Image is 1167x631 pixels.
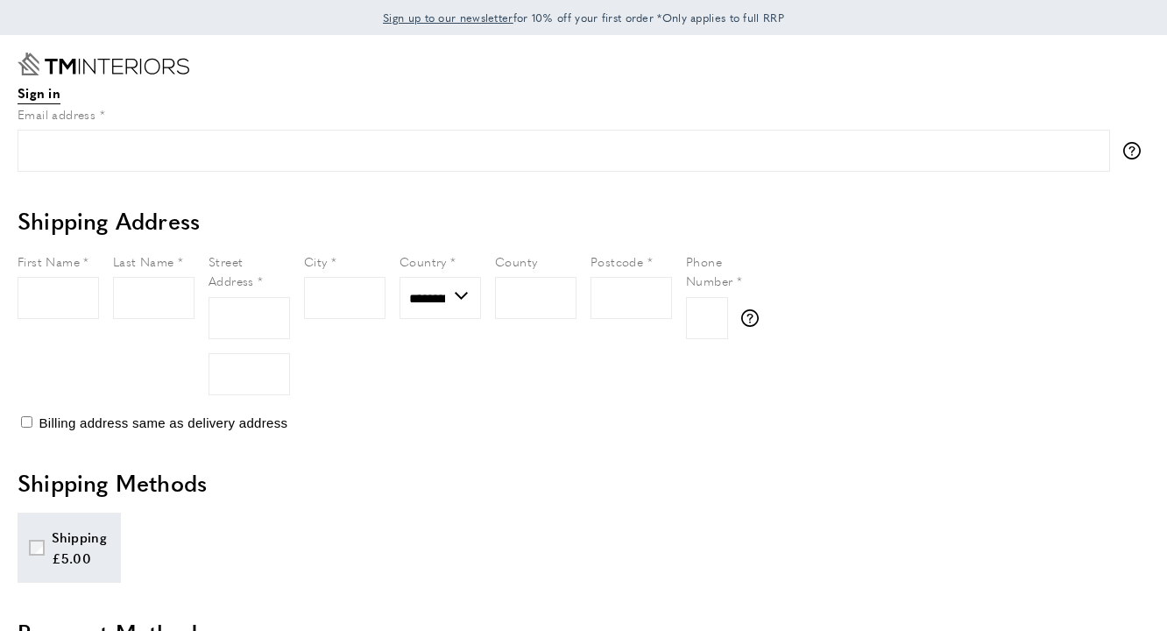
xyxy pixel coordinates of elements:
button: More information [741,309,767,327]
span: First Name [18,252,80,270]
input: Billing address same as delivery address [21,416,32,428]
span: County [495,252,537,270]
span: Last Name [113,252,174,270]
span: Postcode [591,252,643,270]
div: £5.00 [52,548,107,569]
span: Street Address [209,252,254,289]
span: City [304,252,328,270]
a: Sign in [18,82,60,104]
h2: Shipping Methods [18,467,1149,499]
span: Country [400,252,447,270]
a: Go to Home page [18,53,189,75]
h2: Shipping Address [18,205,1149,237]
span: Phone Number [686,252,732,289]
span: Billing address same as delivery address [39,415,287,430]
div: Shipping [52,527,107,548]
button: More information [1123,142,1149,160]
span: Sign up to our newsletter [383,10,513,25]
span: for 10% off your first order *Only applies to full RRP [383,10,784,25]
a: Sign up to our newsletter [383,9,513,26]
span: Email address [18,105,95,123]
